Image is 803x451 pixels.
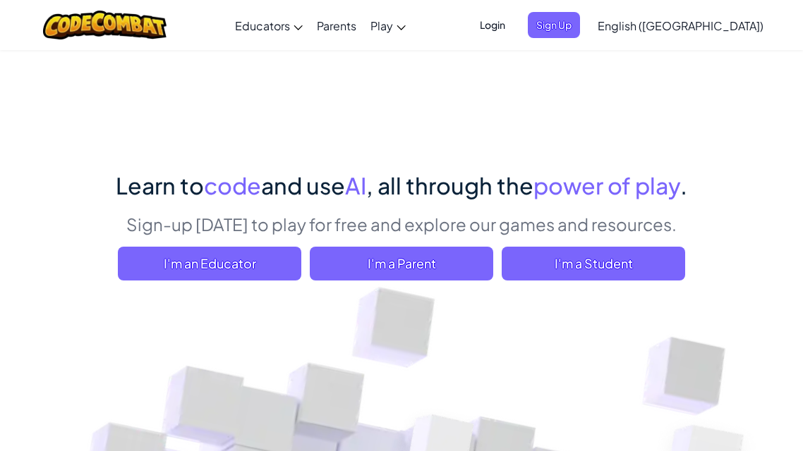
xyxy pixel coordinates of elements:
[528,12,580,38] button: Sign Up
[310,247,493,280] a: I'm a Parent
[228,6,310,44] a: Educators
[366,171,533,199] span: , all through the
[345,171,366,199] span: AI
[363,6,413,44] a: Play
[204,171,261,199] span: code
[598,18,763,33] span: English ([GEOGRAPHIC_DATA])
[680,171,687,199] span: .
[43,11,167,39] img: CodeCombat logo
[235,18,290,33] span: Educators
[471,12,514,38] button: Login
[533,171,680,199] span: power of play
[502,247,685,280] button: I'm a Student
[116,171,204,199] span: Learn to
[118,247,301,280] a: I'm an Educator
[310,6,363,44] a: Parents
[370,18,393,33] span: Play
[591,6,771,44] a: English ([GEOGRAPHIC_DATA])
[261,171,345,199] span: and use
[116,212,687,236] p: Sign-up [DATE] to play for free and explore our games and resources.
